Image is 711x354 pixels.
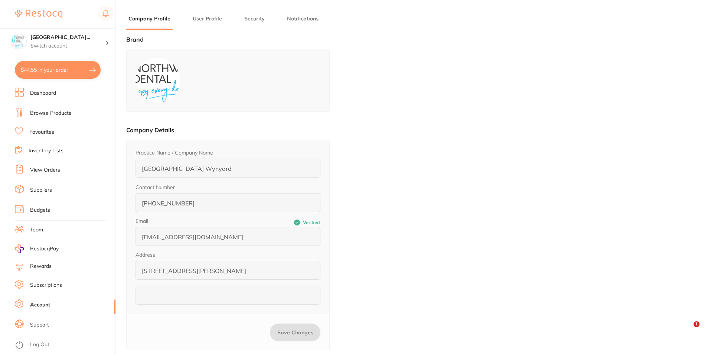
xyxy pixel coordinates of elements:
button: Notifications [285,15,321,22]
span: Verified [303,220,320,225]
span: 1 [694,321,699,327]
a: Subscriptions [30,282,62,289]
a: Inventory Lists [29,147,63,155]
button: Save Changes [270,324,320,341]
a: Restocq Logo [15,6,62,23]
label: Practice Name / Company Name [136,150,213,156]
img: logo [136,58,180,103]
a: Log Out [30,341,49,348]
button: Company Profile [126,15,173,22]
button: User Profile [190,15,224,22]
a: RestocqPay [15,244,59,253]
button: $44.55 in your order [15,61,101,79]
img: Restocq Logo [15,10,62,19]
h4: North West Dental Wynyard [30,34,105,41]
a: Account [30,301,50,309]
button: Log Out [15,339,113,351]
label: Contact Number [136,184,175,190]
legend: Address [136,252,155,258]
span: Save Changes [277,329,313,336]
a: Team [30,226,43,234]
a: View Orders [30,166,60,174]
label: Company Details [126,126,174,134]
a: Dashboard [30,90,56,97]
a: Rewards [30,263,52,270]
a: Budgets [30,207,50,214]
a: Browse Products [30,110,71,117]
label: Email [136,218,228,224]
span: RestocqPay [30,245,59,253]
label: Brand [126,36,144,43]
img: North West Dental Wynyard [12,34,26,49]
iframe: Intercom live chat [678,321,696,339]
button: Security [242,15,267,22]
img: RestocqPay [15,244,24,253]
a: Favourites [29,129,54,136]
a: Support [30,321,49,329]
a: Suppliers [30,186,52,194]
p: Switch account [30,42,105,50]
